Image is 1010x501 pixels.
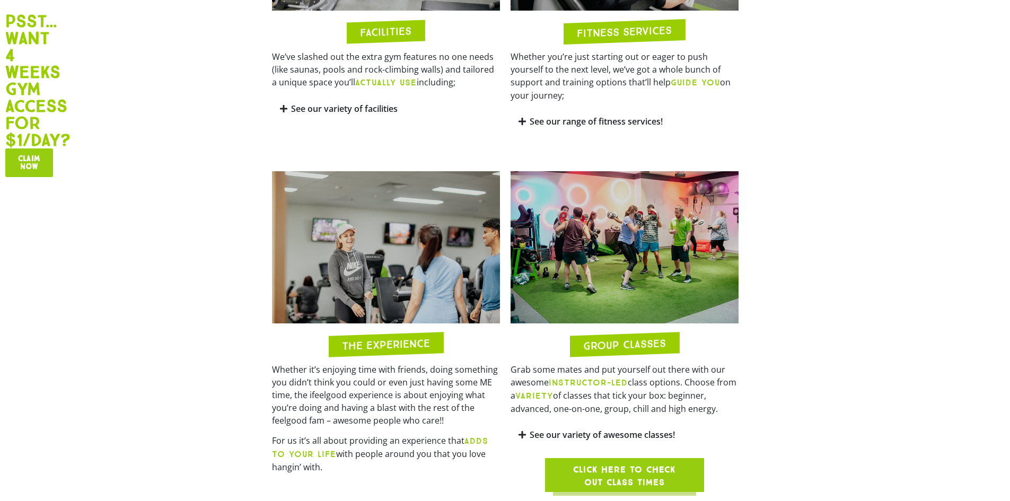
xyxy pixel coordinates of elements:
p: Whether you’re just starting out or eager to push yourself to the next level, we’ve got a whole b... [511,50,739,102]
b: INSTRUCTOR-LED [549,377,628,388]
span: Claim now [18,155,40,171]
a: See our range of fitness services! [530,116,663,127]
div: See our variety of facilities [272,96,500,121]
span: Click here to check out class times [570,463,679,489]
p: We’ve slashed out the extra gym features no one needs (like saunas, pools and rock-climbing walls... [272,50,500,89]
b: VARIETY [515,391,553,401]
a: Click here to check out class times [545,458,704,492]
b: ACTUALLY USE [355,77,417,87]
b: GUIDE YOU [671,77,720,87]
h2: GROUP CLASSES [583,338,666,351]
a: Claim now [5,148,53,177]
a: See our variety of facilities [291,103,398,115]
p: For us it’s all about providing an experience that with people around you that you love hangin’ w... [272,434,500,473]
h2: FACILITIES [360,25,411,38]
h2: Psst... Want 4 weeks gym access for $1/day? [5,13,48,148]
div: See our variety of awesome classes! [511,423,739,447]
h2: FITNESS SERVICES [577,25,672,39]
p: Whether it’s enjoying time with friends, doing something you didn’t think you could or even just ... [272,363,500,427]
h2: THE EXPERIENCE [342,338,430,351]
div: See our range of fitness services! [511,109,739,134]
a: See our variety of awesome classes! [530,429,675,441]
p: Grab some mates and put yourself out there with our awesome class options. Choose from a of class... [511,363,739,415]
